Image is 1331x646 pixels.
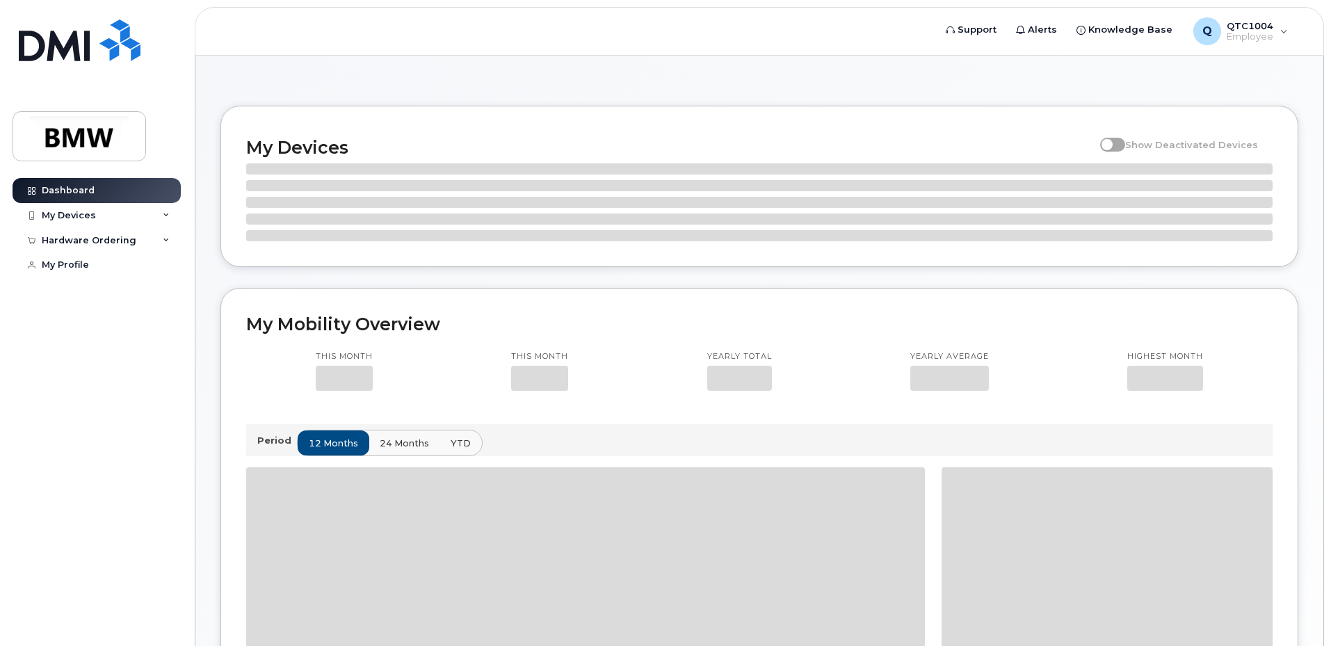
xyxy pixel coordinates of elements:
[451,437,471,450] span: YTD
[257,434,297,447] p: Period
[707,351,772,362] p: Yearly total
[246,314,1273,334] h2: My Mobility Overview
[1125,139,1258,150] span: Show Deactivated Devices
[1127,351,1203,362] p: Highest month
[316,351,373,362] p: This month
[910,351,989,362] p: Yearly average
[1100,131,1111,143] input: Show Deactivated Devices
[511,351,568,362] p: This month
[246,137,1093,158] h2: My Devices
[380,437,429,450] span: 24 months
